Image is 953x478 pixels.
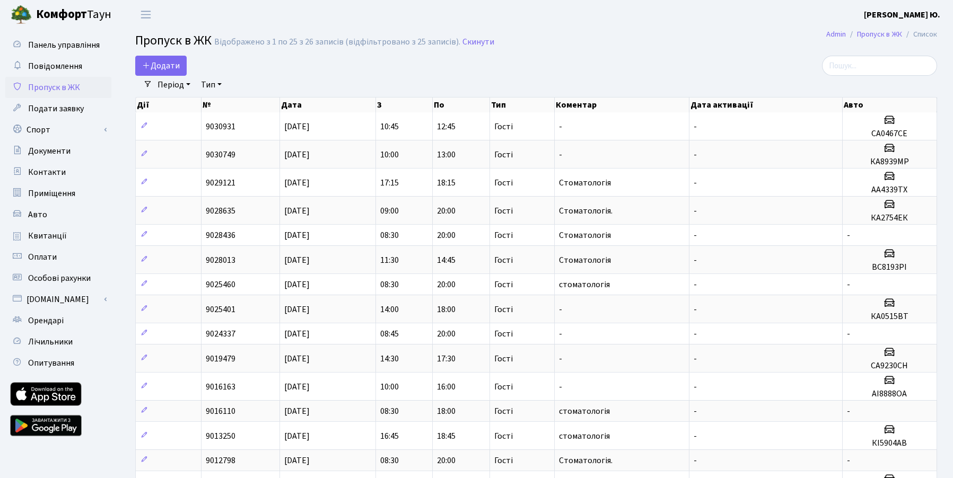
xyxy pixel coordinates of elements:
[284,430,310,442] span: [DATE]
[5,310,111,331] a: Орендарі
[847,157,932,167] h5: КА8939МР
[847,405,850,417] span: -
[694,177,697,189] span: -
[847,279,850,290] span: -
[559,405,610,417] span: стоматологія
[206,405,235,417] span: 9016110
[555,98,689,112] th: Коментар
[847,455,850,466] span: -
[206,328,235,340] span: 9024337
[847,213,932,223] h5: КА2754ЕК
[206,430,235,442] span: 9013250
[36,6,87,23] b: Комфорт
[380,149,399,161] span: 10:00
[494,179,513,187] span: Гості
[559,149,562,161] span: -
[847,262,932,272] h5: ВС8193РІ
[559,328,562,340] span: -
[437,279,456,290] span: 20:00
[494,207,513,215] span: Гості
[847,438,932,448] h5: КІ5904АВ
[494,383,513,391] span: Гості
[284,205,310,217] span: [DATE]
[559,254,611,266] span: Стоматологія
[5,289,111,310] a: [DOMAIN_NAME]
[5,140,111,162] a: Документи
[206,353,235,365] span: 9019479
[694,279,697,290] span: -
[214,37,460,47] div: Відображено з 1 по 25 з 26 записів (відфільтровано з 25 записів).
[28,145,71,157] span: Документи
[135,56,187,76] a: Додати
[494,355,513,363] span: Гості
[437,229,456,241] span: 20:00
[810,23,953,46] nav: breadcrumb
[28,188,75,199] span: Приміщення
[5,119,111,140] a: Спорт
[857,29,902,40] a: Пропуск в ЖК
[494,330,513,338] span: Гості
[694,328,697,340] span: -
[380,229,399,241] span: 08:30
[437,353,456,365] span: 17:30
[380,353,399,365] span: 14:30
[490,98,555,112] th: Тип
[284,279,310,290] span: [DATE]
[494,256,513,264] span: Гості
[694,455,697,466] span: -
[5,162,111,183] a: Контакти
[28,251,57,263] span: Оплати
[284,328,310,340] span: [DATE]
[206,381,235,393] span: 9016163
[380,304,399,315] span: 14:00
[694,405,697,417] span: -
[494,432,513,440] span: Гості
[5,34,111,56] a: Панель управління
[5,56,111,77] a: Повідомлення
[380,381,399,393] span: 10:00
[5,331,111,352] a: Лічильники
[847,361,932,371] h5: СА9230СН
[437,405,456,417] span: 18:00
[559,304,562,315] span: -
[206,205,235,217] span: 9028635
[559,353,562,365] span: -
[28,357,74,369] span: Опитування
[494,122,513,131] span: Гості
[380,121,399,132] span: 10:45
[206,304,235,315] span: 9025401
[494,456,513,465] span: Гості
[206,149,235,161] span: 9030749
[135,31,212,50] span: Пропуск в ЖК
[5,246,111,268] a: Оплати
[462,37,494,47] a: Скинути
[902,29,937,40] li: Список
[5,204,111,225] a: Авто
[559,121,562,132] span: -
[28,103,84,114] span: Подати заявку
[28,230,67,242] span: Квитанції
[494,280,513,289] span: Гості
[11,4,32,25] img: logo.png
[433,98,490,112] th: По
[136,98,202,112] th: Дії
[847,129,932,139] h5: СА0467СЕ
[284,254,310,266] span: [DATE]
[197,76,226,94] a: Тип
[28,82,80,93] span: Пропуск в ЖК
[206,229,235,241] span: 9028436
[5,225,111,246] a: Квитанції
[5,98,111,119] a: Подати заявку
[284,455,310,466] span: [DATE]
[494,407,513,415] span: Гості
[28,315,64,326] span: Орендарі
[559,455,613,466] span: Стоматологія.
[202,98,280,112] th: №
[437,430,456,442] span: 18:45
[847,229,850,241] span: -
[284,229,310,241] span: [DATE]
[689,98,842,112] th: Дата активації
[284,177,310,189] span: [DATE]
[437,205,456,217] span: 20:00
[694,353,697,365] span: -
